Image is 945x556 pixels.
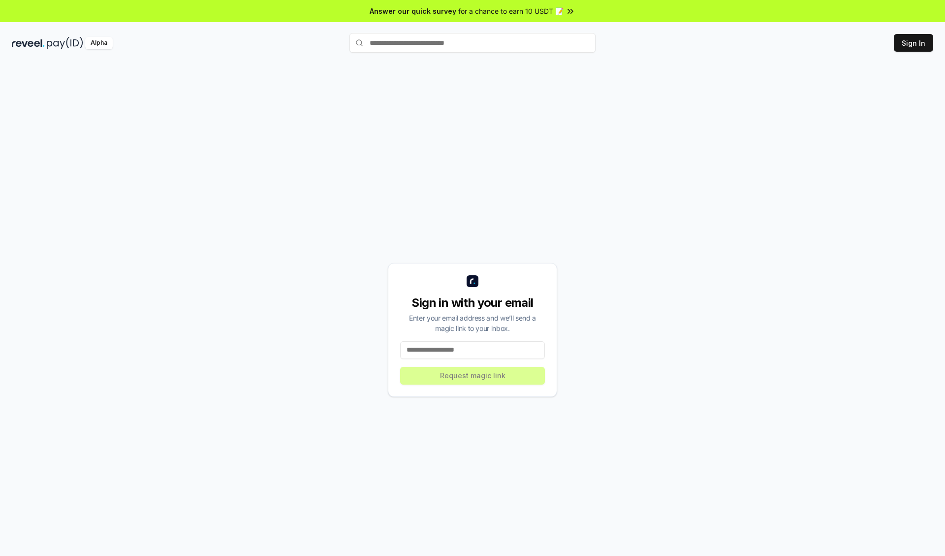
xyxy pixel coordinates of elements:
span: for a chance to earn 10 USDT 📝 [458,6,564,16]
button: Sign In [894,34,933,52]
span: Answer our quick survey [370,6,456,16]
div: Enter your email address and we’ll send a magic link to your inbox. [400,313,545,333]
img: pay_id [47,37,83,49]
img: reveel_dark [12,37,45,49]
div: Alpha [85,37,113,49]
img: logo_small [467,275,478,287]
div: Sign in with your email [400,295,545,311]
